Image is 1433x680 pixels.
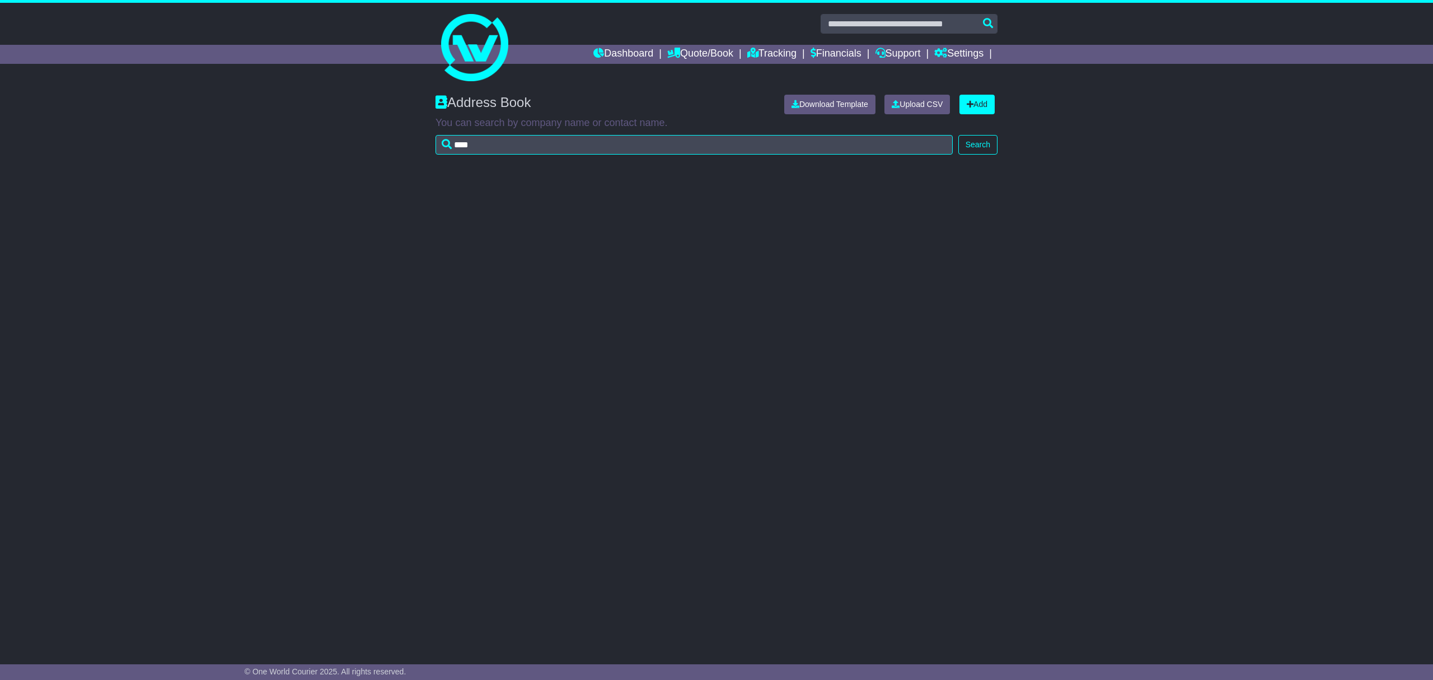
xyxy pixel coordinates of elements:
a: Quote/Book [667,45,733,64]
a: Add [959,95,995,114]
span: © One World Courier 2025. All rights reserved. [245,667,406,676]
a: Dashboard [593,45,653,64]
a: Financials [811,45,861,64]
p: You can search by company name or contact name. [435,117,998,129]
a: Support [875,45,921,64]
div: Address Book [430,95,776,114]
a: Tracking [747,45,797,64]
a: Download Template [784,95,875,114]
a: Settings [934,45,984,64]
a: Upload CSV [884,95,950,114]
button: Search [958,135,998,155]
